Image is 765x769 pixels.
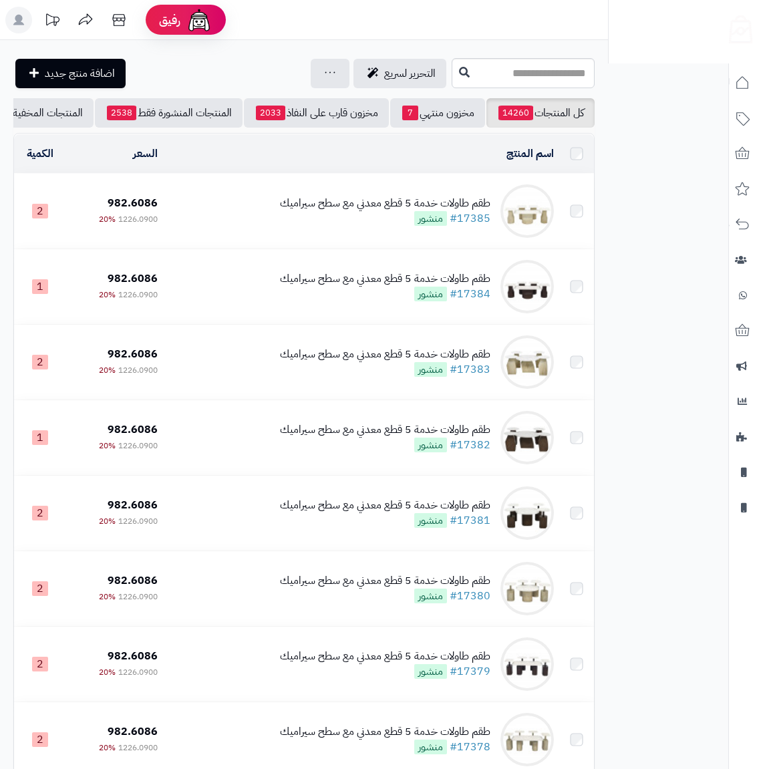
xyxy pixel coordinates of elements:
span: منشور [414,287,447,301]
span: 1226.0900 [118,666,158,678]
span: 1226.0900 [118,440,158,452]
div: طقم طاولات خدمة 5 قطع معدني مع سطح سيراميك [280,724,490,740]
a: #17380 [450,588,490,604]
span: 2 [32,732,48,747]
span: 20% [99,213,116,225]
span: 20% [99,591,116,603]
span: 982.6086 [108,724,158,740]
span: منشور [414,664,447,679]
span: منشور [414,513,447,528]
span: 1226.0900 [118,364,158,376]
span: 20% [99,289,116,301]
a: اضافة منتج جديد [15,59,126,88]
img: طقم طاولات خدمة 5 قطع معدني مع سطح سيراميك [500,184,554,238]
span: 7 [402,106,418,120]
img: logo [720,10,752,43]
a: المنتجات المنشورة فقط2538 [95,98,243,128]
a: مخزون منتهي7 [390,98,485,128]
span: اضافة منتج جديد [45,65,115,82]
a: #17379 [450,663,490,679]
div: طقم طاولات خدمة 5 قطع معدني مع سطح سيراميك [280,347,490,362]
span: 20% [99,515,116,527]
span: 2 [32,204,48,218]
span: 20% [99,440,116,452]
span: 982.6086 [108,271,158,287]
img: طقم طاولات خدمة 5 قطع معدني مع سطح سيراميك [500,335,554,389]
div: طقم طاولات خدمة 5 قطع معدني مع سطح سيراميك [280,498,490,513]
img: طقم طاولات خدمة 5 قطع معدني مع سطح سيراميك [500,486,554,540]
span: 2033 [256,106,285,120]
span: 982.6086 [108,648,158,664]
span: رفيق [159,12,180,28]
a: السعر [133,146,158,162]
span: 2 [32,506,48,520]
div: طقم طاولات خدمة 5 قطع معدني مع سطح سيراميك [280,649,490,664]
span: 2 [32,657,48,671]
a: التحرير لسريع [353,59,446,88]
span: 20% [99,666,116,678]
a: #17378 [450,739,490,755]
a: #17381 [450,512,490,528]
span: منشور [414,438,447,452]
img: ai-face.png [186,7,212,33]
img: طقم طاولات خدمة 5 قطع معدني مع سطح سيراميك [500,637,554,691]
span: 1226.0900 [118,289,158,301]
span: منشور [414,589,447,603]
span: 1226.0900 [118,742,158,754]
span: 982.6086 [108,346,158,362]
span: منشور [414,211,447,226]
img: طقم طاولات خدمة 5 قطع معدني مع سطح سيراميك [500,562,554,615]
a: اسم المنتج [506,146,554,162]
a: الكمية [27,146,53,162]
span: 2 [32,581,48,596]
img: طقم طاولات خدمة 5 قطع معدني مع سطح سيراميك [500,260,554,313]
span: 1226.0900 [118,213,158,225]
span: 1226.0900 [118,515,158,527]
a: مخزون قارب على النفاذ2033 [244,98,389,128]
a: #17382 [450,437,490,453]
a: كل المنتجات14260 [486,98,595,128]
div: طقم طاولات خدمة 5 قطع معدني مع سطح سيراميك [280,573,490,589]
span: 2538 [107,106,136,120]
span: 20% [99,742,116,754]
span: 20% [99,364,116,376]
a: #17385 [450,210,490,226]
span: 1 [32,279,48,294]
div: طقم طاولات خدمة 5 قطع معدني مع سطح سيراميك [280,271,490,287]
span: 1226.0900 [118,591,158,603]
div: طقم طاولات خدمة 5 قطع معدني مع سطح سيراميك [280,422,490,438]
span: 982.6086 [108,573,158,589]
span: 982.6086 [108,422,158,438]
span: 1 [32,430,48,445]
img: طقم طاولات خدمة 5 قطع معدني مع سطح سيراميك [500,713,554,766]
span: منشور [414,740,447,754]
a: تحديثات المنصة [35,7,69,37]
span: 982.6086 [108,497,158,513]
span: منشور [414,362,447,377]
span: 982.6086 [108,195,158,211]
img: طقم طاولات خدمة 5 قطع معدني مع سطح سيراميك [500,411,554,464]
span: التحرير لسريع [384,65,436,82]
a: #17383 [450,361,490,377]
span: 2 [32,355,48,369]
a: #17384 [450,286,490,302]
span: 14260 [498,106,533,120]
div: طقم طاولات خدمة 5 قطع معدني مع سطح سيراميك [280,196,490,211]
